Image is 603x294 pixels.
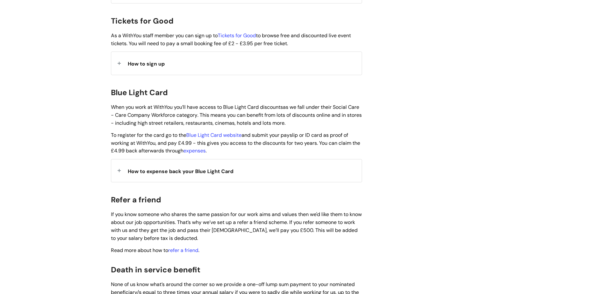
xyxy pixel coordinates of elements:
a: Blue Light Card website [186,132,242,138]
span: Death in service benefit [111,265,200,275]
span: Tickets for Good [111,16,174,26]
span: as we fall under their Social Care - Care Company Workforce category [111,104,359,118]
span: Refer a friend [111,195,161,205]
span: Read more about how to . [111,247,199,254]
a: Tickets for Good [218,32,256,39]
a: refer a friend [168,247,198,254]
a: expenses [183,147,206,154]
span: As a WithYou staff member you can sign up to to browse free and discounted live event tickets. Yo... [111,32,351,47]
span: How to expense back your Blue Light Card [128,168,233,175]
span: If you know someone who shares the same passion for our work aims and values then we'd like them ... [111,211,362,241]
span: Blue Light Card [111,87,168,97]
span: To register for the card go to the and submit your payslip or ID card as proof of working at With... [111,132,360,154]
span: How to sign up [128,60,165,67]
span: When you work at WithYou you’ll have access to Blue Light Card discounts . This means you can ben... [111,104,362,126]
